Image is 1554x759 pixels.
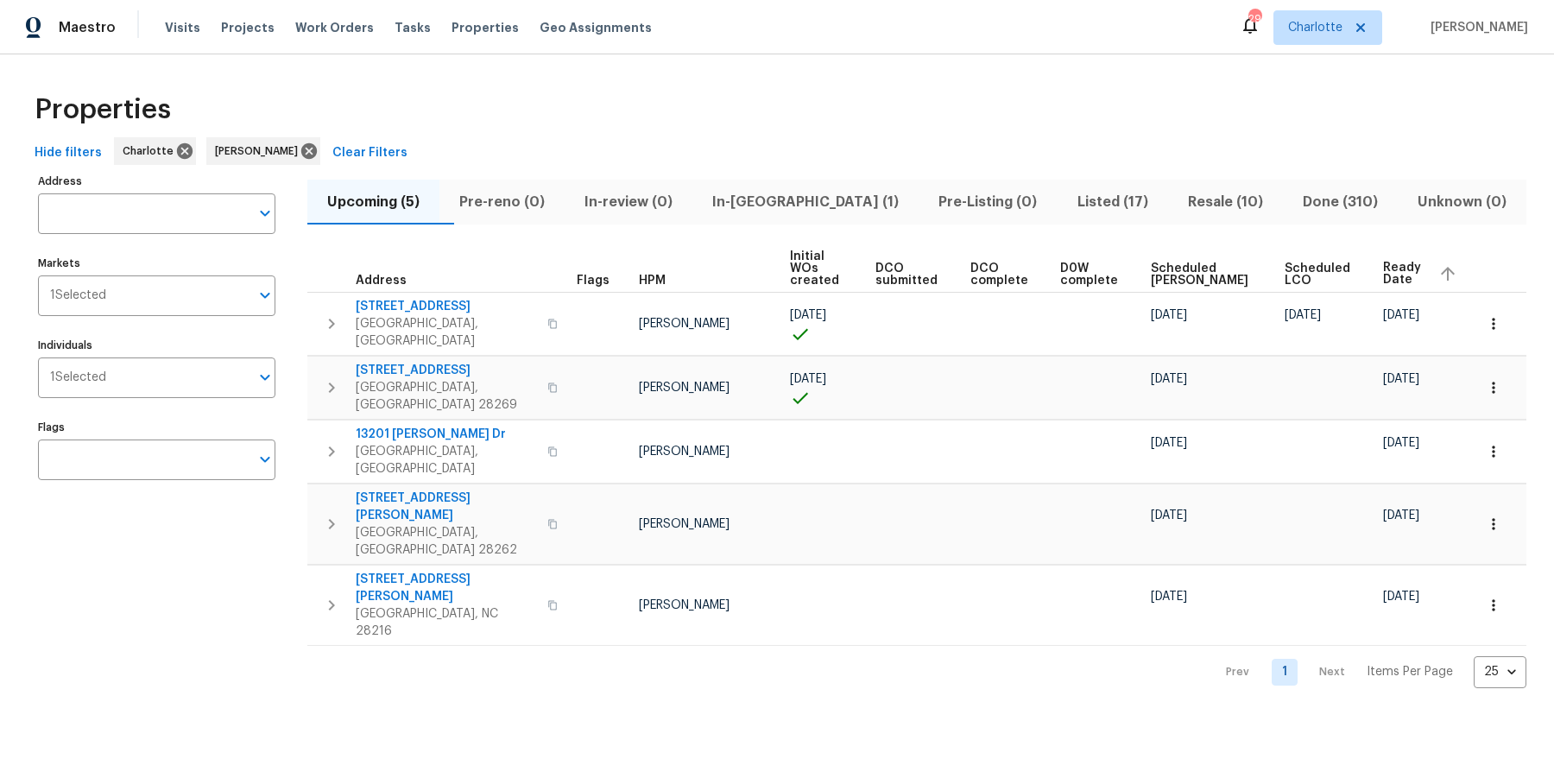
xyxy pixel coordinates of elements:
[356,275,407,287] span: Address
[1151,262,1255,287] span: Scheduled [PERSON_NAME]
[1383,509,1419,522] span: [DATE]
[875,262,941,287] span: DCO submitted
[1474,649,1526,694] div: 25
[450,190,554,214] span: Pre-reno (0)
[35,142,102,164] span: Hide filters
[790,250,846,287] span: Initial WOs created
[356,605,537,640] span: [GEOGRAPHIC_DATA], NC 28216
[1383,373,1419,385] span: [DATE]
[1383,591,1419,603] span: [DATE]
[356,426,537,443] span: 13201 [PERSON_NAME] Dr
[1178,190,1273,214] span: Resale (10)
[395,22,431,34] span: Tasks
[28,137,109,169] button: Hide filters
[1068,190,1158,214] span: Listed (17)
[356,524,537,559] span: [GEOGRAPHIC_DATA], [GEOGRAPHIC_DATA] 28262
[1383,262,1424,286] span: Ready Date
[639,275,666,287] span: HPM
[318,190,429,214] span: Upcoming (5)
[639,318,730,330] span: [PERSON_NAME]
[221,19,275,36] span: Projects
[1151,437,1187,449] span: [DATE]
[38,340,275,351] label: Individuals
[1151,509,1187,522] span: [DATE]
[356,315,537,350] span: [GEOGRAPHIC_DATA], [GEOGRAPHIC_DATA]
[577,275,610,287] span: Flags
[332,142,407,164] span: Clear Filters
[1293,190,1387,214] span: Done (310)
[639,382,730,394] span: [PERSON_NAME]
[325,137,414,169] button: Clear Filters
[356,490,537,524] span: [STREET_ADDRESS][PERSON_NAME]
[540,19,652,36] span: Geo Assignments
[253,201,277,225] button: Open
[356,443,537,478] span: [GEOGRAPHIC_DATA], [GEOGRAPHIC_DATA]
[575,190,682,214] span: In-review (0)
[1151,309,1187,321] span: [DATE]
[59,19,116,36] span: Maestro
[639,446,730,458] span: [PERSON_NAME]
[1151,591,1187,603] span: [DATE]
[253,447,277,471] button: Open
[38,422,275,433] label: Flags
[1151,373,1187,385] span: [DATE]
[1210,656,1526,688] nav: Pagination Navigation
[1285,262,1354,287] span: Scheduled LCO
[1367,663,1453,680] p: Items Per Page
[35,101,171,118] span: Properties
[639,518,730,530] span: [PERSON_NAME]
[38,176,275,187] label: Address
[356,362,537,379] span: [STREET_ADDRESS]
[114,137,196,165] div: Charlotte
[1060,262,1121,287] span: D0W complete
[1408,190,1516,214] span: Unknown (0)
[929,190,1046,214] span: Pre-Listing (0)
[790,373,826,385] span: [DATE]
[356,379,537,414] span: [GEOGRAPHIC_DATA], [GEOGRAPHIC_DATA] 28269
[1248,10,1260,28] div: 29
[452,19,519,36] span: Properties
[790,309,826,321] span: [DATE]
[639,599,730,611] span: [PERSON_NAME]
[38,258,275,269] label: Markets
[1272,659,1298,686] a: Goto page 1
[295,19,374,36] span: Work Orders
[1288,19,1342,36] span: Charlotte
[50,288,106,303] span: 1 Selected
[356,571,537,605] span: [STREET_ADDRESS][PERSON_NAME]
[123,142,180,160] span: Charlotte
[50,370,106,385] span: 1 Selected
[165,19,200,36] span: Visits
[206,137,320,165] div: [PERSON_NAME]
[356,298,537,315] span: [STREET_ADDRESS]
[1383,309,1419,321] span: [DATE]
[253,365,277,389] button: Open
[1424,19,1528,36] span: [PERSON_NAME]
[253,283,277,307] button: Open
[703,190,908,214] span: In-[GEOGRAPHIC_DATA] (1)
[215,142,305,160] span: [PERSON_NAME]
[970,262,1032,287] span: DCO complete
[1285,309,1321,321] span: [DATE]
[1383,437,1419,449] span: [DATE]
